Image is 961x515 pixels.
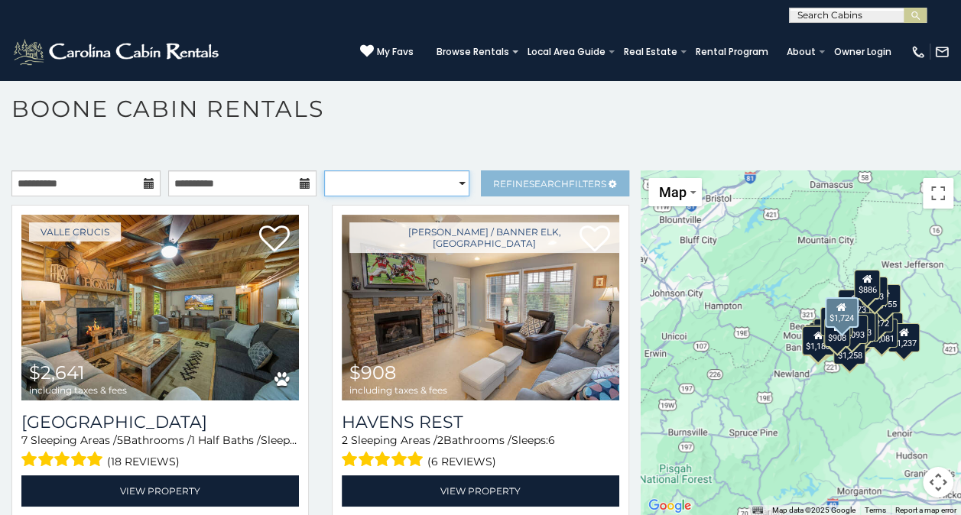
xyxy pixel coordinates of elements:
a: View Property [21,475,299,507]
a: View Property [342,475,619,507]
span: including taxes & fees [349,385,447,395]
img: mail-regular-white.png [934,44,950,60]
div: $653 [861,277,887,306]
span: 7 [21,433,28,447]
a: Real Estate [616,41,685,63]
a: Valle Crucis [29,222,121,241]
img: Havens Rest [342,215,619,400]
span: My Favs [377,45,414,59]
button: Map camera controls [923,467,953,497]
div: $1,155 [868,284,901,313]
a: [GEOGRAPHIC_DATA] [21,412,299,432]
a: RefineSearchFilters [481,170,630,196]
span: (18 reviews) [107,452,180,471]
span: 2 [342,433,348,447]
div: $1,237 [888,323,920,352]
div: $1,354 [846,313,878,342]
span: 2 [437,433,443,447]
a: Havens Rest [342,412,619,432]
span: including taxes & fees [29,385,127,395]
span: Refine Filters [493,178,606,189]
span: 6 [548,433,555,447]
button: Toggle fullscreen view [923,178,953,209]
span: Map [659,184,687,200]
div: Sleeping Areas / Bathrooms / Sleeps: [342,432,619,471]
div: $923 [849,313,875,342]
span: $2,641 [29,361,85,384]
button: Change map style [648,178,702,206]
img: Mountainside Lodge [21,215,299,400]
span: Map data ©2025 Google [772,506,855,514]
span: $908 [349,361,396,384]
a: Havens Rest $908 including taxes & fees [342,215,619,400]
img: White-1-2.png [11,37,223,67]
span: 1 Half Baths / [191,433,261,447]
div: Sleeping Areas / Bathrooms / Sleeps: [21,432,299,471]
a: [PERSON_NAME] / Banner Elk, [GEOGRAPHIC_DATA] [349,222,619,253]
a: Browse Rentals [429,41,517,63]
div: $1,270 [804,325,836,354]
div: $2,093 [836,315,868,344]
span: (6 reviews) [427,452,496,471]
div: $2,641 [820,307,852,336]
div: $1,081 [865,319,898,348]
div: $908 [824,318,850,347]
a: Mountainside Lodge $2,641 including taxes & fees [21,215,299,400]
div: $1,258 [833,335,865,364]
a: Terms (opens in new tab) [865,506,886,514]
div: $1,724 [824,297,858,328]
span: 20 [297,433,310,447]
h3: Mountainside Lodge [21,412,299,432]
div: $1,180 [801,326,833,355]
div: $1,272 [860,303,892,332]
span: 5 [117,433,123,447]
a: Rental Program [688,41,776,63]
span: Search [529,178,569,189]
a: Report a map error [895,506,956,514]
div: $886 [854,270,880,299]
a: My Favs [360,44,414,60]
a: Owner Login [826,41,899,63]
a: Local Area Guide [520,41,613,63]
a: About [779,41,823,63]
img: phone-regular-white.png [911,44,926,60]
